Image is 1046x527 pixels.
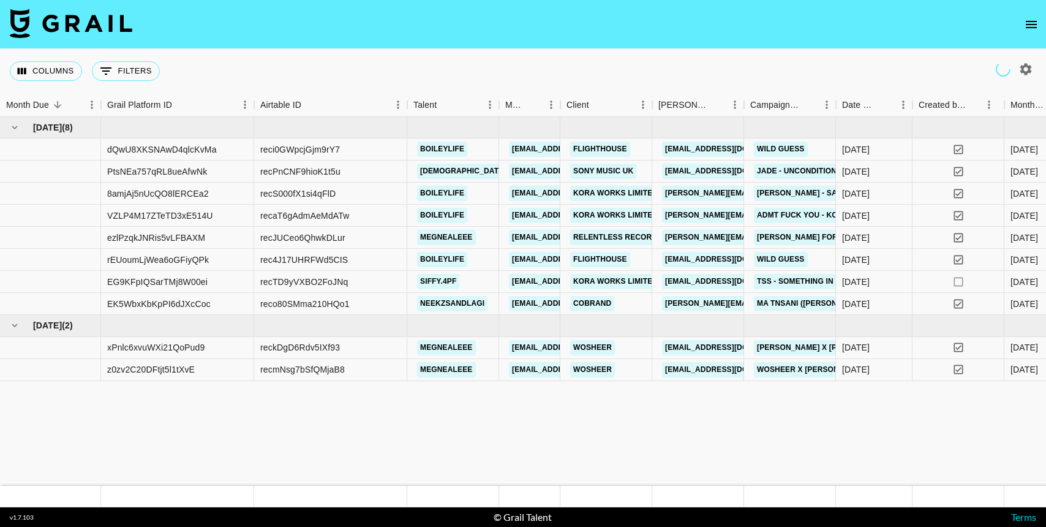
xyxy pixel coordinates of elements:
a: [PERSON_NAME][EMAIL_ADDRESS][DOMAIN_NAME] [662,296,862,311]
a: boileylife [417,142,467,157]
div: Aug '25 [1010,363,1038,376]
a: [EMAIL_ADDRESS][DOMAIN_NAME] [509,296,646,311]
div: Client [566,93,589,117]
div: Client [560,93,652,117]
a: [PERSON_NAME][EMAIL_ADDRESS][DOMAIN_NAME] [662,208,862,223]
a: [EMAIL_ADDRESS][DOMAIN_NAME] [509,252,646,267]
div: EG9KFpIQSarTMj8W00ei [107,276,208,288]
a: [EMAIL_ADDRESS][DOMAIN_NAME] [662,274,799,289]
div: recaT6gAdmAeMdATw [260,210,349,222]
div: Month Due [6,93,49,117]
a: megnealeee [417,230,476,245]
div: Date Created [836,93,912,117]
button: Menu [726,96,744,114]
a: Flighthouse [570,252,630,267]
div: Sep '25 [1010,276,1038,288]
a: [EMAIL_ADDRESS][DOMAIN_NAME] [509,164,646,179]
div: Airtable ID [254,93,407,117]
a: siffy.4pf [417,274,459,289]
div: 08/09/2025 [842,210,870,222]
a: [EMAIL_ADDRESS][DOMAIN_NAME] [662,164,799,179]
span: Refreshing users, talent, clients, campaigns... [995,61,1011,77]
button: Sort [877,96,894,113]
a: neekzsandlagi [417,296,487,311]
button: open drawer [1019,12,1044,37]
span: [DATE] [33,121,62,134]
button: Menu [894,96,912,114]
a: Flighthouse [570,142,630,157]
a: megnealeee [417,340,476,355]
div: 05/09/2025 [842,276,870,288]
a: wild guess [754,252,808,267]
a: Sony Music UK [570,164,636,179]
div: rEUoumLjWea6oGFiyQPk [107,254,209,266]
div: Manager [499,93,560,117]
a: Jade - Unconditional [754,164,849,179]
div: Sep '25 [1010,210,1038,222]
div: Booker [652,93,744,117]
a: Cobrand [570,296,614,311]
div: Talent [413,93,437,117]
div: Created by Grail Team [912,93,1004,117]
div: 19/08/2025 [842,363,870,376]
a: [EMAIL_ADDRESS][DOMAIN_NAME] [509,142,646,157]
button: Sort [709,96,726,113]
div: dQwU8XKSNAwD4qlcKvMa [107,143,217,156]
button: Sort [437,96,454,113]
button: Sort [525,96,542,113]
a: [EMAIL_ADDRESS][DOMAIN_NAME] [662,362,799,377]
a: KORA WORKS LIMITED [570,274,661,289]
a: [DEMOGRAPHIC_DATA] [417,164,509,179]
div: EK5WbxKbKpPI6dJXcCoc [107,298,211,310]
div: [PERSON_NAME] [658,93,709,117]
div: Airtable ID [260,93,301,117]
button: hide children [6,119,23,136]
a: Terms [1011,511,1036,523]
a: [EMAIL_ADDRESS][DOMAIN_NAME] [509,186,646,201]
button: hide children [6,317,23,334]
div: Date Created [842,93,877,117]
div: xPnlc6xvuWXi21QoPud9 [107,341,205,354]
div: recTD9yVXBO2FoJNq [260,276,348,288]
a: [EMAIL_ADDRESS][DOMAIN_NAME] [509,208,646,223]
div: 08/09/2025 [842,188,870,200]
a: megnealeee [417,362,476,377]
a: boileylife [417,208,467,223]
div: rec4J17UHRFWd5CIS [260,254,348,266]
button: Menu [980,96,998,114]
div: 15/09/2025 [842,165,870,178]
div: Talent [407,93,499,117]
a: [PERSON_NAME] Ford -MegNealeee x Relentless Records [754,230,1001,245]
a: Wosheer x [PERSON_NAME] [754,362,871,377]
button: Menu [83,96,101,114]
div: 08/09/2025 [842,254,870,266]
button: Sort [301,96,318,113]
span: ( 8 ) [62,121,73,134]
a: [PERSON_NAME] - Save Me - KORA x Boiley Life [754,186,947,201]
div: 08/09/2025 [842,232,870,244]
div: © Grail Talent [494,511,552,523]
button: Sort [49,96,66,113]
div: 19/08/2025 [842,341,870,354]
div: v 1.7.103 [10,514,34,521]
a: [EMAIL_ADDRESS][DOMAIN_NAME] [509,362,646,377]
button: Sort [800,96,818,113]
div: Sep '25 [1010,188,1038,200]
div: recS000fX1si4qFlD [260,188,336,200]
button: Show filters [92,61,160,81]
button: Menu [389,96,407,114]
div: Aug '25 [1010,341,1038,354]
div: Sep '25 [1010,254,1038,266]
div: Month Due [1010,93,1045,117]
a: [EMAIL_ADDRESS][DOMAIN_NAME] [509,230,646,245]
div: Sep '25 [1010,165,1038,178]
button: Sort [589,96,606,113]
div: Created by Grail Team [919,93,966,117]
button: Menu [481,96,499,114]
a: boileylife [417,252,467,267]
div: 10/09/2025 [842,143,870,156]
img: Grail Talent [10,9,132,38]
a: TSS - Something In The Way [754,274,872,289]
a: Wosheer [570,362,615,377]
a: wild guess [754,142,808,157]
